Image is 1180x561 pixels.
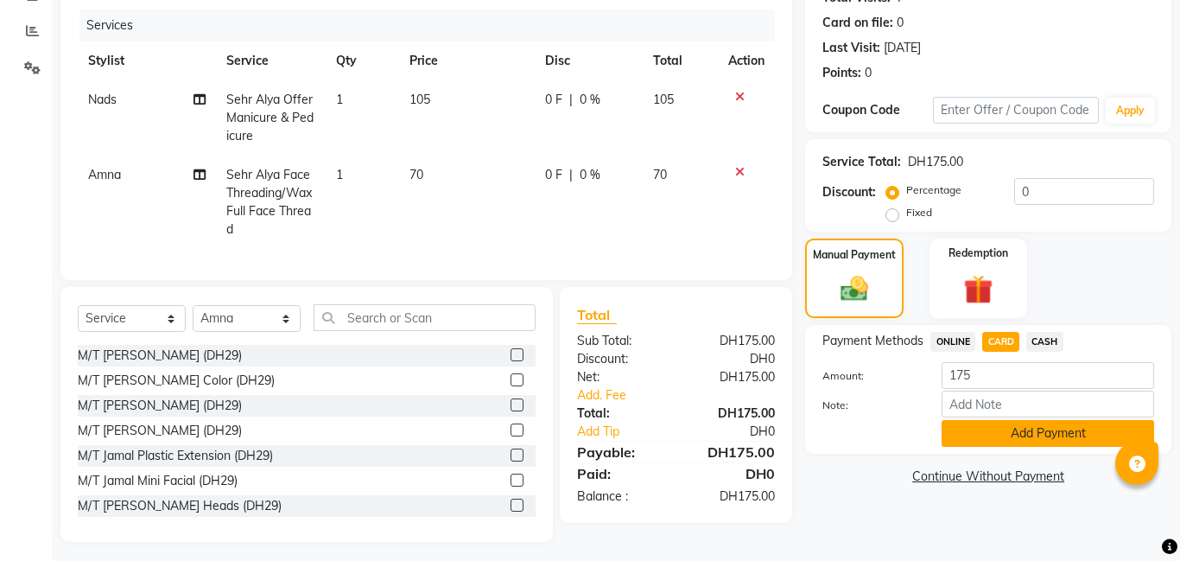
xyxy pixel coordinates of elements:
[564,332,676,350] div: Sub Total:
[78,41,216,80] th: Stylist
[569,91,573,109] span: |
[948,245,1008,261] label: Redemption
[409,92,430,107] span: 105
[564,350,676,368] div: Discount:
[569,166,573,184] span: |
[564,442,676,462] div: Payable:
[564,488,676,506] div: Balance :
[822,153,901,171] div: Service Total:
[577,306,617,324] span: Total
[314,304,536,331] input: Search or Scan
[822,101,933,119] div: Coupon Code
[79,10,788,41] div: Services
[822,39,880,57] div: Last Visit:
[564,423,695,441] a: Add Tip
[942,420,1154,447] button: Add Payment
[226,92,314,143] span: Sehr Alya Offer Manicure & Pedicure
[982,332,1019,352] span: CARD
[676,332,789,350] div: DH175.00
[336,92,343,107] span: 1
[78,447,273,465] div: M/T Jamal Plastic Extension (DH29)
[78,397,242,415] div: M/T [PERSON_NAME] (DH29)
[653,167,667,182] span: 70
[832,273,877,305] img: _cash.svg
[865,64,872,82] div: 0
[809,368,929,384] label: Amount:
[933,97,1099,124] input: Enter Offer / Coupon Code
[942,362,1154,389] input: Amount
[897,14,904,32] div: 0
[545,91,562,109] span: 0 F
[822,183,876,201] div: Discount:
[906,205,932,220] label: Fixed
[822,14,893,32] div: Card on file:
[78,422,242,440] div: M/T [PERSON_NAME] (DH29)
[653,92,674,107] span: 105
[884,39,921,57] div: [DATE]
[930,332,975,352] span: ONLINE
[813,247,896,263] label: Manual Payment
[564,463,676,484] div: Paid:
[955,271,1002,308] img: _gift.svg
[88,92,117,107] span: Nads
[78,372,275,390] div: M/T [PERSON_NAME] Color (DH29)
[535,41,642,80] th: Disc
[88,167,121,182] span: Amna
[326,41,399,80] th: Qty
[809,468,1168,486] a: Continue Without Payment
[676,488,789,506] div: DH175.00
[822,64,861,82] div: Points:
[676,463,789,484] div: DH0
[1026,332,1063,352] span: CASH
[676,442,789,462] div: DH175.00
[336,167,343,182] span: 1
[643,41,719,80] th: Total
[676,350,789,368] div: DH0
[809,398,929,413] label: Note:
[216,41,326,80] th: Service
[564,405,676,423] div: Total:
[545,166,562,184] span: 0 F
[78,497,282,515] div: M/T [PERSON_NAME] Heads (DH29)
[676,405,789,423] div: DH175.00
[1106,98,1155,124] button: Apply
[822,332,923,350] span: Payment Methods
[409,167,423,182] span: 70
[580,166,600,184] span: 0 %
[580,91,600,109] span: 0 %
[78,347,242,365] div: M/T [PERSON_NAME] (DH29)
[695,423,788,441] div: DH0
[564,368,676,386] div: Net:
[676,368,789,386] div: DH175.00
[78,472,238,490] div: M/T Jamal Mini Facial (DH29)
[226,167,312,237] span: Sehr Alya Face Threading/Wax Full Face Thread
[908,153,963,171] div: DH175.00
[906,182,961,198] label: Percentage
[564,386,788,405] a: Add. Fee
[718,41,775,80] th: Action
[399,41,536,80] th: Price
[942,391,1154,418] input: Add Note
